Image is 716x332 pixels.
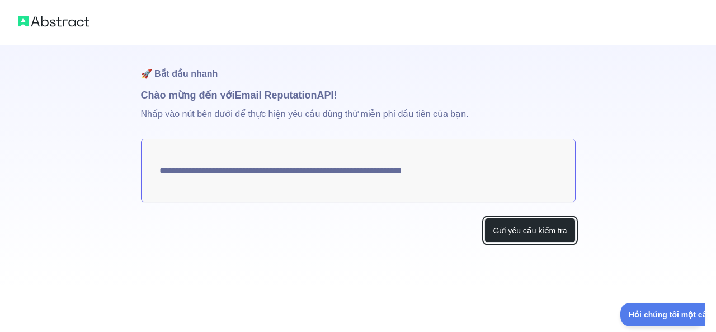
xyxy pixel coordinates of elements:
[493,226,567,235] font: Gửi yêu cầu kiểm tra
[8,7,105,16] font: Hỏi chúng tôi một câu hỏi
[141,90,235,101] font: Chào mừng đến với
[620,303,705,326] iframe: Chuyển đổi Hỗ trợ khách hàng
[18,13,89,29] img: Logo trừu tượng
[141,69,218,78] font: 🚀 Bắt đầu nhanh
[235,90,317,101] font: Email Reputation
[484,218,575,243] button: Gửi yêu cầu kiểm tra
[317,90,337,101] font: API!
[141,109,469,119] font: Nhấp vào nút bên dưới để thực hiện yêu cầu dùng thử miễn phí đầu tiên của bạn.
